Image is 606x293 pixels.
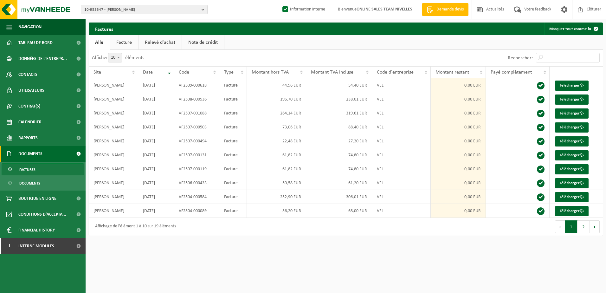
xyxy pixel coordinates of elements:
span: Boutique en ligne [18,191,56,206]
span: Rapports [18,130,38,146]
td: [PERSON_NAME] [89,176,138,190]
td: 61,82 EUR [247,148,306,162]
a: Télécharger [555,192,589,202]
td: [DATE] [138,176,174,190]
div: Affichage de l'élément 1 à 10 sur 19 éléments [92,221,176,232]
td: 88,40 EUR [306,120,372,134]
span: Code d'entreprise [377,70,414,75]
span: Calendrier [18,114,42,130]
td: VEL [372,134,431,148]
td: 0,00 EUR [431,204,486,218]
span: Montant hors TVA [252,70,289,75]
span: Interne modules [18,238,54,254]
td: VEL [372,78,431,92]
td: [PERSON_NAME] [89,190,138,204]
td: VF2507-000131 [174,148,219,162]
a: Note de crédit [182,35,224,50]
td: 306,01 EUR [306,190,372,204]
span: Demande devis [435,6,465,13]
td: [DATE] [138,148,174,162]
span: Code [179,70,189,75]
td: 68,00 EUR [306,204,372,218]
label: Rechercher: [508,55,533,61]
span: Type [224,70,234,75]
a: Factures [2,163,84,175]
td: VF2507-000503 [174,120,219,134]
td: [PERSON_NAME] [89,162,138,176]
td: 54,40 EUR [306,78,372,92]
td: VEL [372,176,431,190]
td: VEL [372,120,431,134]
td: [DATE] [138,190,174,204]
td: [PERSON_NAME] [89,204,138,218]
td: 0,00 EUR [431,106,486,120]
td: VEL [372,190,431,204]
button: 10-953547 - [PERSON_NAME] [81,5,208,14]
td: [DATE] [138,92,174,106]
a: Télécharger [555,94,589,105]
td: VF2504-000584 [174,190,219,204]
a: Télécharger [555,108,589,119]
span: Payé complètement [491,70,532,75]
td: 22,48 EUR [247,134,306,148]
td: 238,01 EUR [306,92,372,106]
td: [DATE] [138,78,174,92]
span: 10 [108,53,122,62]
td: VF2507-000119 [174,162,219,176]
span: Montant TVA incluse [311,70,353,75]
span: Date [143,70,153,75]
td: VF2507-001088 [174,106,219,120]
td: 44,96 EUR [247,78,306,92]
a: Facture [110,35,138,50]
span: Financial History [18,222,55,238]
span: 10-953547 - [PERSON_NAME] [84,5,199,15]
button: Marquer tout comme lu [544,23,602,35]
label: Afficher éléments [92,55,144,60]
span: Données de l'entrepr... [18,51,67,67]
td: VF2508-000536 [174,92,219,106]
button: Previous [555,220,565,233]
td: 0,00 EUR [431,148,486,162]
td: 73,06 EUR [247,120,306,134]
span: Contrat(s) [18,98,40,114]
td: Facture [219,204,247,218]
td: 0,00 EUR [431,78,486,92]
td: VEL [372,92,431,106]
td: [DATE] [138,120,174,134]
td: Facture [219,78,247,92]
a: Télécharger [555,164,589,174]
td: VEL [372,204,431,218]
span: Utilisateurs [18,82,44,98]
td: 0,00 EUR [431,134,486,148]
td: 252,90 EUR [247,190,306,204]
span: Factures [19,164,35,176]
td: VEL [372,162,431,176]
td: 74,80 EUR [306,162,372,176]
span: Conditions d'accepta... [18,206,66,222]
td: VF2507-000494 [174,134,219,148]
td: Facture [219,190,247,204]
td: 0,00 EUR [431,190,486,204]
span: Documents [19,177,40,189]
button: 1 [565,220,577,233]
button: 2 [577,220,590,233]
td: Facture [219,148,247,162]
span: Documents [18,146,42,162]
td: Facture [219,120,247,134]
td: 56,20 EUR [247,204,306,218]
td: 61,20 EUR [306,176,372,190]
td: 319,61 EUR [306,106,372,120]
td: Facture [219,162,247,176]
td: 0,00 EUR [431,176,486,190]
a: Télécharger [555,150,589,160]
td: [PERSON_NAME] [89,106,138,120]
td: [DATE] [138,106,174,120]
td: [PERSON_NAME] [89,92,138,106]
td: [DATE] [138,162,174,176]
td: 0,00 EUR [431,162,486,176]
a: Télécharger [555,81,589,91]
a: Relevé d'achat [139,35,182,50]
a: Documents [2,177,84,189]
span: Contacts [18,67,37,82]
td: [DATE] [138,204,174,218]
